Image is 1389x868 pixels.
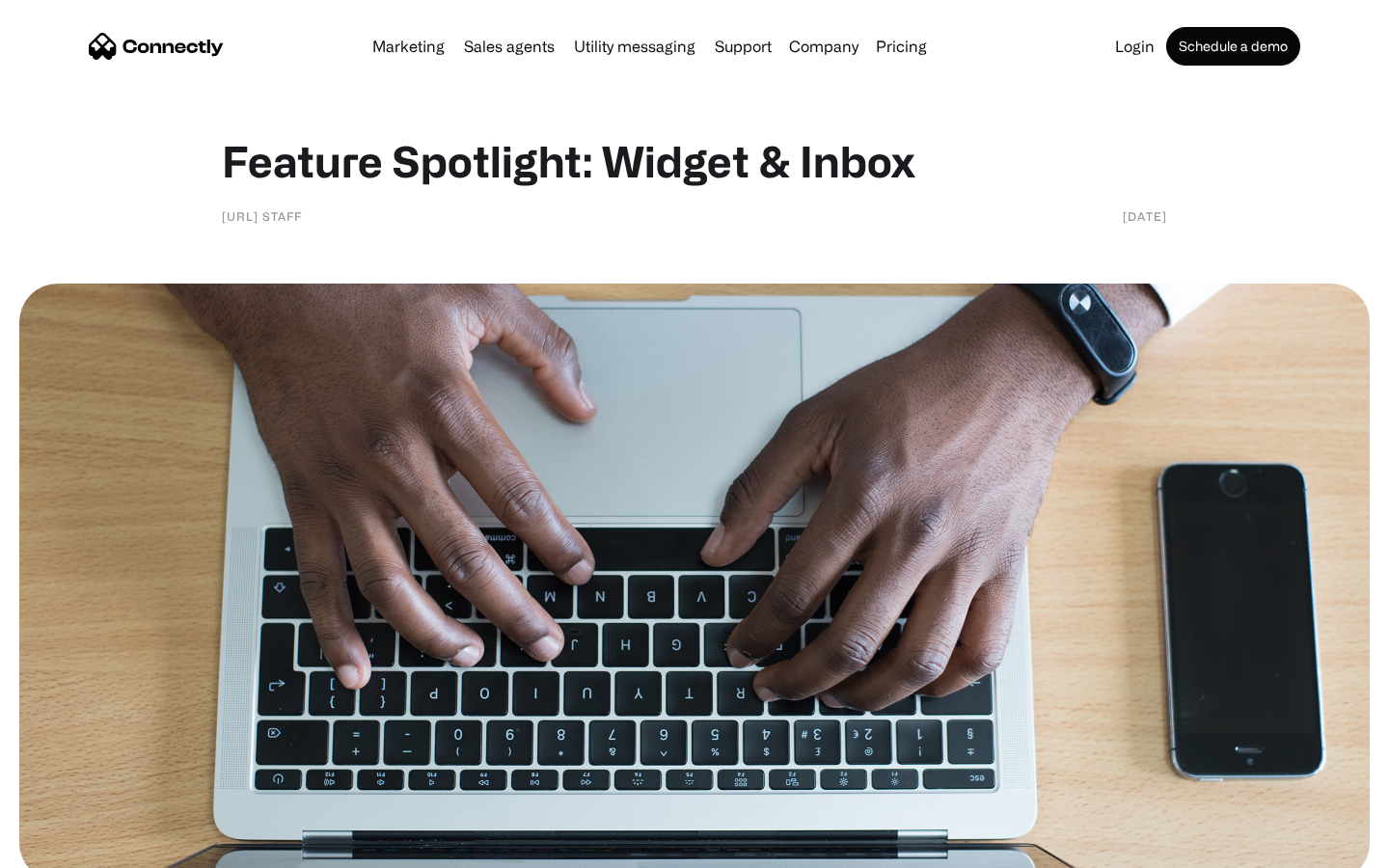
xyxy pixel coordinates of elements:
h1: Feature Spotlight: Widget & Inbox [222,135,1167,187]
a: home [89,32,224,61]
a: Marketing [365,39,452,54]
div: Company [783,33,864,60]
ul: Language list [39,834,116,861]
div: [DATE] [1123,206,1167,226]
aside: Language selected: English [19,834,116,861]
a: Schedule a demo [1166,27,1300,66]
div: [URL] staff [222,206,302,226]
a: Pricing [868,39,935,54]
a: Login [1107,39,1162,54]
a: Sales agents [456,39,562,54]
div: Company [789,33,858,60]
a: Support [707,39,779,54]
a: Utility messaging [566,39,703,54]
